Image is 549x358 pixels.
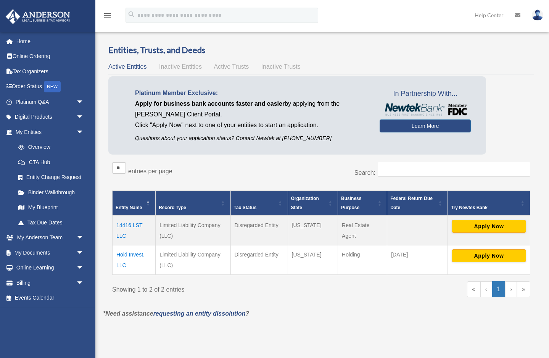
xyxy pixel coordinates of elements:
th: Federal Return Due Date: Activate to sort [387,190,448,216]
a: 1 [492,281,506,297]
td: [US_STATE] [288,245,338,275]
a: Tax Organizers [5,64,95,79]
td: Real Estate Agent [338,216,387,245]
td: Disregarded Entity [230,216,288,245]
a: Previous [480,281,492,297]
p: Questions about your application status? Contact Newtek at [PHONE_NUMBER] [135,134,368,143]
a: Tax Due Dates [11,215,92,230]
span: arrow_drop_down [76,124,92,140]
p: by applying from the [PERSON_NAME] Client Portal. [135,98,368,120]
a: Learn More [380,119,471,132]
a: My Blueprint [11,200,92,215]
span: arrow_drop_down [76,110,92,125]
a: Digital Productsarrow_drop_down [5,110,95,125]
span: arrow_drop_down [76,94,92,110]
div: Showing 1 to 2 of 2 entries [112,281,316,295]
span: Federal Return Due Date [390,196,433,210]
a: Billingarrow_drop_down [5,275,95,290]
td: Hold Invest, LLC [113,245,156,275]
div: Try Newtek Bank [451,203,518,212]
span: Entity Name [116,205,142,210]
span: In Partnership With... [380,88,471,100]
a: Overview [11,140,88,155]
a: Online Ordering [5,49,95,64]
span: Active Entities [108,63,147,70]
a: Events Calendar [5,290,95,306]
div: NEW [44,81,61,92]
p: Platinum Member Exclusive: [135,88,368,98]
a: Last [517,281,530,297]
a: CTA Hub [11,155,92,170]
th: Organization State: Activate to sort [288,190,338,216]
td: 14416 LST LLC [113,216,156,245]
i: menu [103,11,112,20]
td: Limited Liability Company (LLC) [156,216,230,245]
p: Click "Apply Now" next to one of your entities to start an application. [135,120,368,131]
span: Inactive Entities [159,63,202,70]
a: First [467,281,480,297]
th: Record Type: Activate to sort [156,190,230,216]
button: Apply Now [452,220,526,233]
span: Record Type [159,205,186,210]
span: arrow_drop_down [76,275,92,291]
th: Business Purpose: Activate to sort [338,190,387,216]
a: menu [103,13,112,20]
label: entries per page [128,168,172,174]
a: Online Learningarrow_drop_down [5,260,95,276]
td: [DATE] [387,245,448,275]
span: Apply for business bank accounts faster and easier [135,100,285,107]
th: Tax Status: Activate to sort [230,190,288,216]
span: Organization State [291,196,319,210]
label: Search: [354,169,375,176]
em: *Need assistance ? [103,310,249,317]
a: Binder Walkthrough [11,185,92,200]
a: Next [505,281,517,297]
a: My Documentsarrow_drop_down [5,245,95,260]
img: Anderson Advisors Platinum Portal [3,9,72,24]
a: Home [5,34,95,49]
a: Platinum Q&Aarrow_drop_down [5,94,95,110]
td: Disregarded Entity [230,245,288,275]
th: Try Newtek Bank : Activate to sort [448,190,530,216]
span: arrow_drop_down [76,260,92,276]
td: Holding [338,245,387,275]
td: Limited Liability Company (LLC) [156,245,230,275]
button: Apply Now [452,249,526,262]
a: Entity Change Request [11,170,92,185]
img: User Pic [532,10,543,21]
a: My Anderson Teamarrow_drop_down [5,230,95,245]
img: NewtekBankLogoSM.png [383,103,467,116]
th: Entity Name: Activate to invert sorting [113,190,156,216]
a: My Entitiesarrow_drop_down [5,124,92,140]
span: arrow_drop_down [76,230,92,246]
h3: Entities, Trusts, and Deeds [108,44,534,56]
a: requesting an entity dissolution [153,310,246,317]
a: Order StatusNEW [5,79,95,95]
i: search [127,10,136,19]
span: Active Trusts [214,63,249,70]
span: Tax Status [234,205,257,210]
td: [US_STATE] [288,216,338,245]
span: arrow_drop_down [76,245,92,261]
span: Inactive Trusts [261,63,301,70]
span: Business Purpose [341,196,361,210]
